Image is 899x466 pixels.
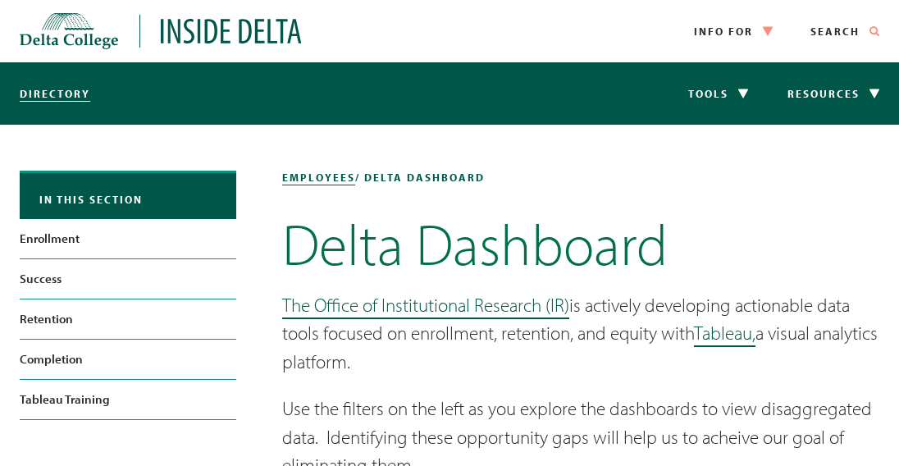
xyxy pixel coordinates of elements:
[20,173,236,219] button: In this section
[355,171,485,184] span: / Delta Dashboard
[20,380,236,419] a: Tableau Training
[282,217,879,272] h1: Delta Dashboard
[768,62,899,125] button: Resources
[20,340,236,379] a: Completion
[20,87,90,100] a: Directory
[282,171,355,184] a: employees
[20,259,236,299] a: Success
[669,62,768,125] button: Tools
[20,299,236,339] a: Retention
[282,291,879,377] p: is actively developing actionable data tools focused on enrollment, retention, and equity with a ...
[20,219,236,258] a: Enrollment
[282,293,569,317] a: The Office of Institutional Research (IR)
[694,321,755,345] a: Tableau,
